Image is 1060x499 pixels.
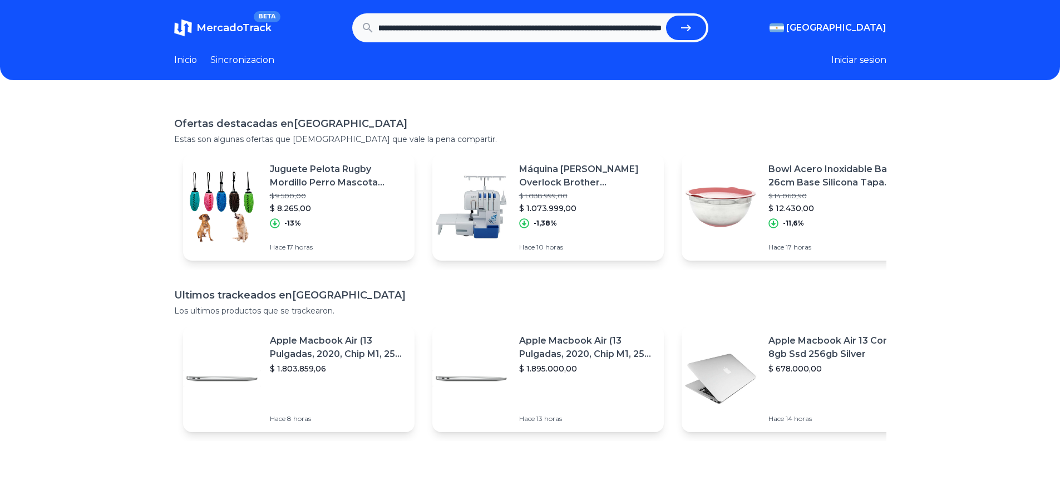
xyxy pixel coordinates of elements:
[183,340,261,418] img: Featured image
[519,363,655,374] p: $ 1.895.000,00
[432,340,510,418] img: Featured image
[519,192,655,200] p: $ 1.088.999,00
[270,192,406,200] p: $ 9.500,00
[270,243,406,252] p: Hace 17 horas
[174,287,886,303] h1: Ultimos trackeados en [GEOGRAPHIC_DATA]
[183,154,415,261] a: Featured imageJuguete Pelota Rugby Mordillo Perro Mascota Grande$ 9.500,00$ 8.265,00-13%Hace 17 h...
[783,219,804,228] p: -11,6%
[682,340,760,418] img: Featured image
[270,363,406,374] p: $ 1.803.859,06
[254,11,280,22] span: BETA
[770,21,886,35] button: [GEOGRAPHIC_DATA]
[768,192,904,200] p: $ 14.060,90
[682,168,760,246] img: Featured image
[768,243,904,252] p: Hace 17 horas
[534,219,557,228] p: -1,38%
[519,414,655,423] p: Hace 13 horas
[270,203,406,214] p: $ 8.265,00
[174,116,886,131] h1: Ofertas destacadas en [GEOGRAPHIC_DATA]
[768,203,904,214] p: $ 12.430,00
[183,168,261,246] img: Featured image
[768,163,904,189] p: Bowl Acero Inoxidable Batir 26cm Base Silicona Tapa Hermetic
[174,134,886,145] p: Estas son algunas ofertas que [DEMOGRAPHIC_DATA] que vale la pena compartir.
[682,325,913,432] a: Featured imageApple Macbook Air 13 Core I5 8gb Ssd 256gb Silver$ 678.000,00Hace 14 horas
[768,363,904,374] p: $ 678.000,00
[770,23,784,32] img: Argentina
[196,22,272,34] span: MercadoTrack
[768,334,904,361] p: Apple Macbook Air 13 Core I5 8gb Ssd 256gb Silver
[210,53,274,67] a: Sincronizacion
[183,325,415,432] a: Featured imageApple Macbook Air (13 Pulgadas, 2020, Chip M1, 256 Gb De Ssd, 8 Gb De Ram) - Plata$...
[174,19,192,37] img: MercadoTrack
[270,414,406,423] p: Hace 8 horas
[519,243,655,252] p: Hace 10 horas
[174,53,197,67] a: Inicio
[432,154,664,261] a: Featured imageMáquina [PERSON_NAME] Overlock Brother Remalladora 3534dt Portable Blanca 220v$ 1.0...
[270,163,406,189] p: Juguete Pelota Rugby Mordillo Perro Mascota Grande
[432,168,510,246] img: Featured image
[831,53,886,67] button: Iniciar sesion
[432,325,664,432] a: Featured imageApple Macbook Air (13 Pulgadas, 2020, Chip M1, 256 Gb De Ssd, 8 Gb De Ram) - Plata$...
[174,19,272,37] a: MercadoTrackBETA
[519,203,655,214] p: $ 1.073.999,00
[768,414,904,423] p: Hace 14 horas
[519,163,655,189] p: Máquina [PERSON_NAME] Overlock Brother Remalladora 3534dt Portable Blanca 220v
[519,334,655,361] p: Apple Macbook Air (13 Pulgadas, 2020, Chip M1, 256 Gb De Ssd, 8 Gb De Ram) - Plata
[682,154,913,261] a: Featured imageBowl Acero Inoxidable Batir 26cm Base Silicona Tapa Hermetic$ 14.060,90$ 12.430,00-...
[284,219,301,228] p: -13%
[174,305,886,316] p: Los ultimos productos que se trackearon.
[270,334,406,361] p: Apple Macbook Air (13 Pulgadas, 2020, Chip M1, 256 Gb De Ssd, 8 Gb De Ram) - Plata
[786,21,886,35] span: [GEOGRAPHIC_DATA]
